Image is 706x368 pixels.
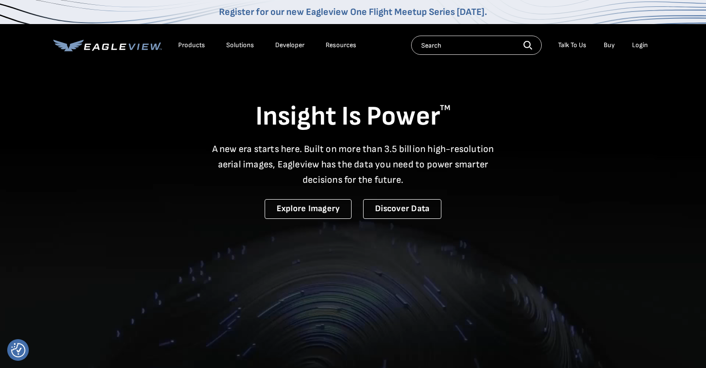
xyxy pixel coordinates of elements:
[440,103,450,113] sup: TM
[632,41,648,50] div: Login
[326,41,356,50] div: Resources
[178,41,205,50] div: Products
[265,199,352,219] a: Explore Imagery
[363,199,441,219] a: Discover Data
[411,36,542,55] input: Search
[206,141,500,188] p: A new era starts here. Built on more than 3.5 billion high-resolution aerial images, Eagleview ha...
[11,343,25,357] button: Consent Preferences
[604,41,615,50] a: Buy
[275,41,304,50] a: Developer
[226,41,254,50] div: Solutions
[219,6,487,18] a: Register for our new Eagleview One Flight Meetup Series [DATE].
[11,343,25,357] img: Revisit consent button
[53,100,653,134] h1: Insight Is Power
[558,41,586,50] div: Talk To Us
